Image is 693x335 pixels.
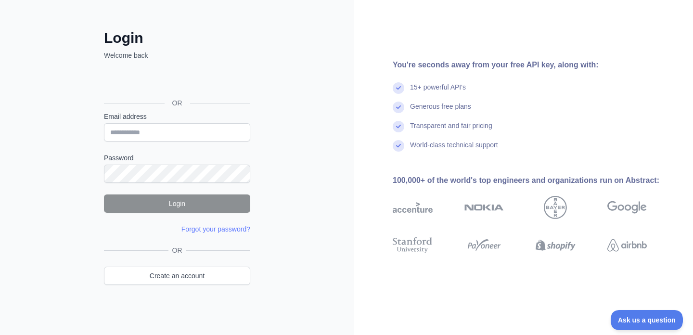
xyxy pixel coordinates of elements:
img: payoneer [464,235,504,255]
label: Password [104,153,250,163]
div: 100,000+ of the world's top engineers and organizations run on Abstract: [393,175,678,186]
img: check mark [393,82,404,94]
a: Forgot your password? [181,225,250,233]
p: Welcome back [104,51,250,60]
label: Email address [104,112,250,121]
div: You're seconds away from your free API key, along with: [393,59,678,71]
button: Login [104,194,250,213]
img: check mark [393,102,404,113]
span: OR [165,98,190,108]
div: Transparent and fair pricing [410,121,492,140]
img: check mark [393,140,404,152]
div: Generous free plans [410,102,471,121]
img: check mark [393,121,404,132]
img: accenture [393,196,433,219]
h2: Login [104,29,250,47]
div: 15+ powerful API's [410,82,466,102]
img: nokia [464,196,504,219]
div: World-class technical support [410,140,498,159]
img: airbnb [607,235,647,255]
img: google [607,196,647,219]
img: shopify [536,235,576,255]
a: Create an account [104,267,250,285]
img: bayer [544,196,567,219]
iframe: Sign in with Google Button [99,71,253,92]
span: OR [168,245,186,255]
iframe: Toggle Customer Support [611,310,683,330]
img: stanford university [393,235,433,255]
